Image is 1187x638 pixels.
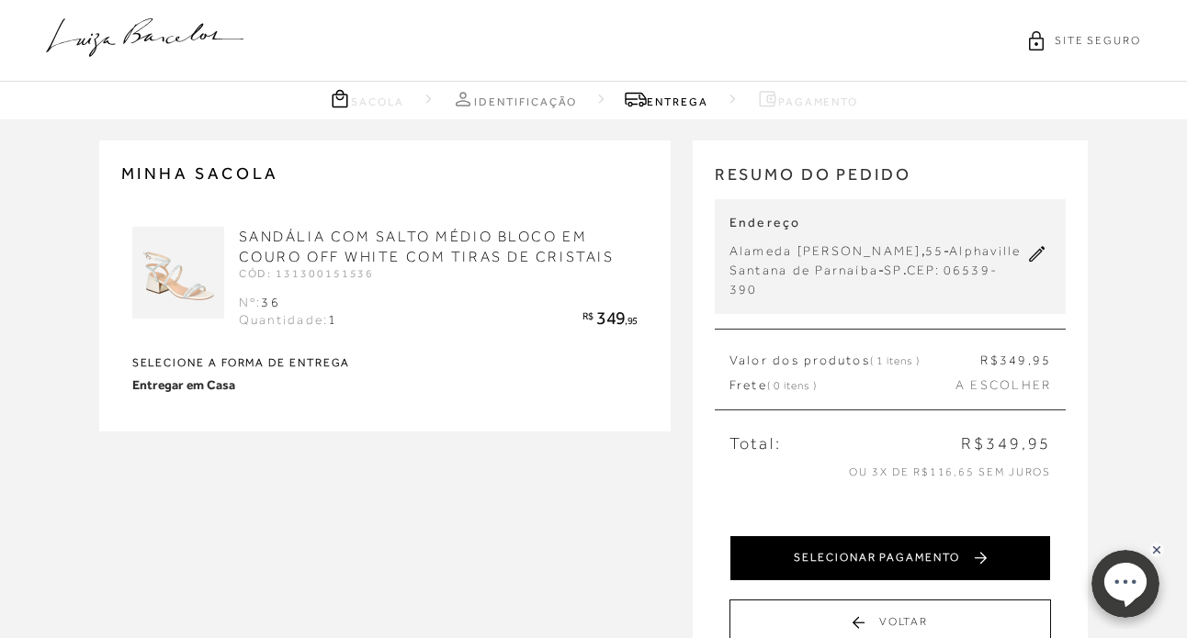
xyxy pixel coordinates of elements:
div: Nº: [239,294,338,312]
span: Alameda [PERSON_NAME] [729,243,921,258]
a: Sacola [329,87,405,110]
h2: MINHA SACOLA [121,162,649,185]
div: - . [729,261,1024,299]
span: 06539-390 [729,263,998,297]
a: Identificação [452,87,577,110]
span: Total: [729,432,782,455]
span: ou 3x de R$116,65 sem juros [849,465,1051,478]
span: Valor dos produtos [729,352,920,370]
span: ,95 [625,315,638,326]
span: R$349,95 [961,432,1051,455]
span: CEP: [907,263,941,277]
span: 55 [925,243,944,258]
span: R$ [980,353,999,367]
span: ,95 [1028,353,1052,367]
div: , - [729,241,1024,261]
button: SELECIONAR PAGAMENTO [729,535,1052,581]
span: 1 [328,312,337,327]
span: 36 [261,295,279,309]
strong: Entregar em Casa [132,375,235,395]
a: Pagamento [756,87,858,110]
div: Quantidade: [239,311,338,330]
span: Alphaville [949,243,1021,258]
span: CÓD: 131300151536 [239,267,375,280]
a: Entrega [625,87,707,110]
img: SANDÁLIA COM SALTO MÉDIO BLOCO EM COURO OFF WHITE COM TIRAS DE CRISTAIS [132,227,224,319]
span: 349 [596,308,625,328]
span: ( 0 itens ) [767,379,817,392]
span: SP [884,263,902,277]
span: R$ [582,310,593,321]
strong: Selecione a forma de entrega [132,357,638,368]
span: SITE SEGURO [1055,33,1141,49]
h2: RESUMO DO PEDIDO [715,162,1067,200]
p: Endereço [729,214,1024,232]
span: Santana de Parnaíba [729,263,879,277]
span: Frete [729,376,817,395]
span: ( 1 itens ) [870,354,920,367]
span: 349 [1000,353,1028,367]
a: SANDÁLIA COM SALTO MÉDIO BLOCO EM COURO OFF WHITE COM TIRAS DE CRISTAIS [239,229,615,265]
span: A ESCOLHER [955,376,1051,395]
